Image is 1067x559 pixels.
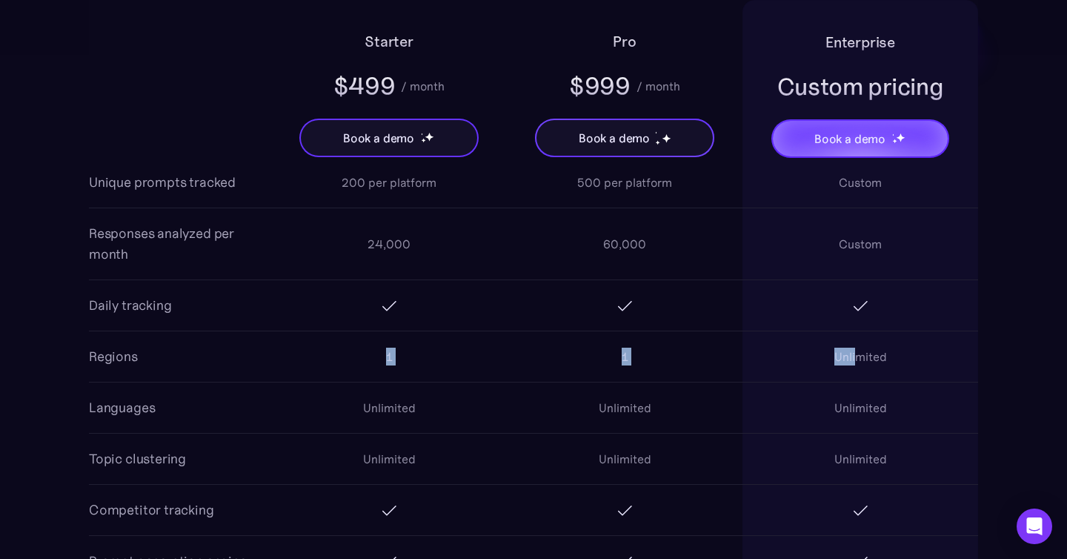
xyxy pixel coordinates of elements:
a: Book a demostarstarstar [535,119,714,157]
div: Book a demo [343,129,414,147]
div: Topic clustering [89,449,186,469]
div: $499 [333,70,396,102]
div: Unlimited [363,450,416,468]
img: star [655,131,657,133]
div: Competitor tracking [89,500,214,520]
img: star [896,133,905,142]
div: Book a demo [579,129,650,147]
div: 500 per platform [577,173,672,191]
a: Book a demostarstarstar [771,119,949,158]
img: star [421,138,426,143]
div: Open Intercom Messenger [1017,509,1052,544]
div: 24,000 [368,235,410,253]
a: Book a demostarstarstar [299,119,479,157]
img: star [655,140,660,145]
div: $999 [569,70,631,102]
h2: Pro [613,30,636,53]
img: star [421,133,423,135]
div: Unique prompts tracked [89,172,236,193]
div: Custom [839,173,882,191]
div: Responses analyzed per month [89,223,271,265]
div: Book a demo [814,130,885,148]
div: Custom pricing [777,70,944,103]
div: 1 [622,348,628,365]
div: / month [401,77,445,95]
div: Unlimited [834,450,887,468]
div: / month [636,77,680,95]
div: 1 [386,348,393,365]
img: star [892,133,894,136]
img: star [892,139,897,144]
h2: Enterprise [825,30,895,54]
img: star [662,133,671,143]
div: Unlimited [834,348,887,365]
div: Languages [89,397,155,418]
div: Unlimited [834,399,887,417]
div: Unlimited [599,399,651,417]
div: Regions [89,346,138,367]
div: Unlimited [599,450,651,468]
div: Unlimited [363,399,416,417]
div: Daily tracking [89,295,171,316]
div: Custom [839,235,882,253]
h2: Starter [365,30,413,53]
div: 60,000 [603,235,646,253]
div: 200 per platform [342,173,436,191]
img: star [425,132,434,142]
